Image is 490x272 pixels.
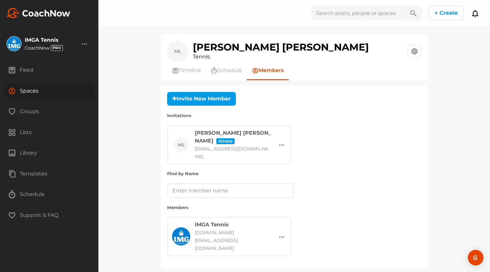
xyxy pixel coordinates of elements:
button: Invite New Member [167,92,236,106]
div: ML [170,44,185,58]
div: Open Intercom Messenger [468,250,483,265]
a: Groups [3,103,95,124]
h1: [PERSON_NAME] [PERSON_NAME] [193,42,369,53]
div: [EMAIL_ADDRESS][DOMAIN_NAME] [195,145,272,160]
div: CoachNow [25,45,63,51]
input: Enter member name [167,184,294,198]
a: Timeline [167,62,206,79]
a: Spaces [3,83,95,104]
span: Members [258,67,284,74]
div: Groups [4,103,95,120]
div: [DOMAIN_NAME][EMAIL_ADDRESS][DOMAIN_NAME] [195,229,272,252]
span: Athlete [216,138,235,144]
div: ML [174,138,188,152]
img: svg+xml;base64,PHN2ZyB3aWR0aD0iMTk2IiBoZWlnaHQ9IjMyIiB2aWV3Qm94PSIwIDAgMTk2IDMyIiBmaWxsPSJub25lIi... [7,8,70,18]
div: Schedule [4,186,95,203]
img: svg+xml;base64,PHN2ZyB3aWR0aD0iMzciIGhlaWdodD0iMTgiIHZpZXdCb3g9IjAgMCAzNyAxOCIgZmlsbD0ibm9uZSIgeG... [51,45,63,51]
label: Find by Name [167,171,294,177]
div: Library [4,145,95,161]
label: Members [167,204,421,211]
a: Library [3,145,95,166]
a: Schedule [206,62,247,79]
img: square_fbd24ebe9e7d24b63c563b236df2e5b1.jpg [172,227,190,246]
div: Templates [4,166,95,182]
span: [PERSON_NAME] [PERSON_NAME] [195,130,271,144]
div: IMGA Tennis [25,38,63,43]
a: Templates [3,166,95,187]
a: Members [247,62,289,79]
a: Lists [3,124,95,145]
a: Schedule [3,186,95,207]
label: Invitations [167,113,421,119]
div: Lists [4,124,95,141]
button: + Create [428,6,464,20]
img: square_fbd24ebe9e7d24b63c563b236df2e5b1.jpg [7,37,21,51]
input: Search posts, people or spaces [311,6,405,20]
div: Tennis [193,53,369,61]
span: Schedule [217,67,242,74]
a: Feed [3,62,95,83]
div: Spaces [4,83,95,99]
span: Timeline [179,67,201,74]
span: IMGA Tennis [195,221,229,228]
a: Support & FAQ [3,207,95,228]
div: Support & FAQ [4,207,95,223]
div: Feed [4,62,95,78]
